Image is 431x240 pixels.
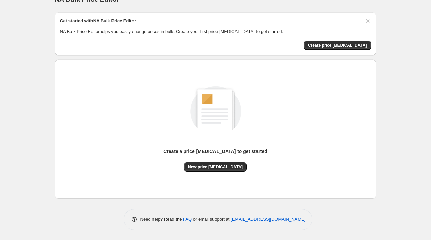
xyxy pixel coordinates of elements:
span: Need help? Read the [140,217,183,222]
span: New price [MEDICAL_DATA] [188,164,243,170]
p: NA Bulk Price Editor helps you easily change prices in bulk. Create your first price [MEDICAL_DAT... [60,28,371,35]
a: [EMAIL_ADDRESS][DOMAIN_NAME] [231,217,305,222]
button: Dismiss card [364,18,371,24]
h2: Get started with NA Bulk Price Editor [60,18,136,24]
button: Create price change job [304,41,371,50]
span: or email support at [192,217,231,222]
button: New price [MEDICAL_DATA] [184,162,247,172]
span: Create price [MEDICAL_DATA] [308,43,367,48]
p: Create a price [MEDICAL_DATA] to get started [163,148,267,155]
a: FAQ [183,217,192,222]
